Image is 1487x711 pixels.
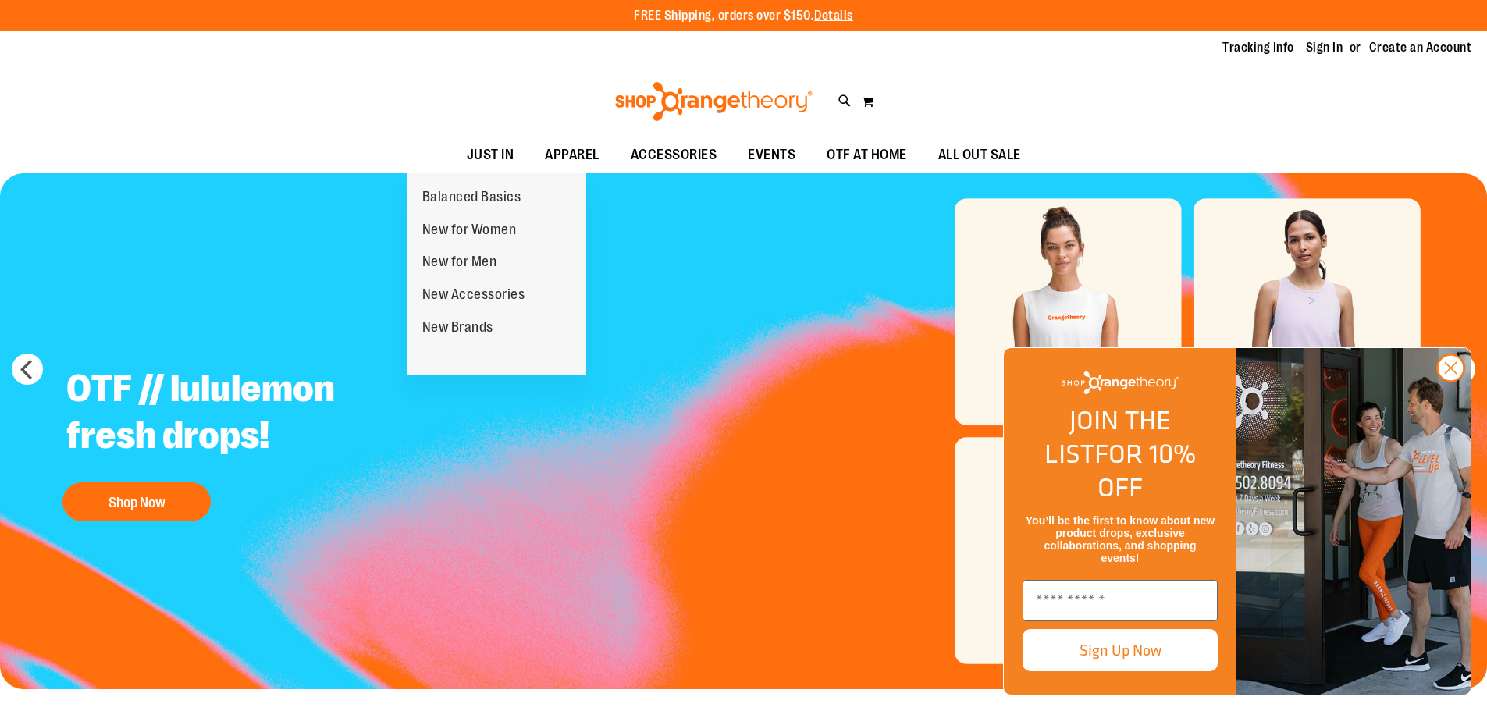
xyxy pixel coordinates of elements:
[1369,39,1472,56] a: Create an Account
[1094,434,1196,507] span: FOR 10% OFF
[1023,629,1218,671] button: Sign Up Now
[1023,580,1218,621] input: Enter email
[1236,348,1471,695] img: Shop Orangtheory
[1044,400,1171,473] span: JOIN THE LIST
[1222,39,1294,56] a: Tracking Info
[987,332,1487,711] div: FLYOUT Form
[613,82,815,121] img: Shop Orangetheory
[422,286,525,306] span: New Accessories
[467,137,514,172] span: JUST IN
[55,354,443,475] h2: OTF // lululemon fresh drops!
[748,137,795,172] span: EVENTS
[422,222,517,241] span: New for Women
[631,137,717,172] span: ACCESSORIES
[827,137,907,172] span: OTF AT HOME
[1062,371,1179,394] img: Shop Orangetheory
[1026,514,1215,564] span: You’ll be the first to know about new product drops, exclusive collaborations, and shopping events!
[634,7,853,25] p: FREE Shipping, orders over $150.
[938,137,1021,172] span: ALL OUT SALE
[422,254,497,273] span: New for Men
[12,354,43,385] button: prev
[814,9,853,23] a: Details
[422,189,521,208] span: Balanced Basics
[62,482,211,521] button: Shop Now
[545,137,599,172] span: APPAREL
[55,354,443,529] a: OTF // lululemon fresh drops! Shop Now
[1306,39,1343,56] a: Sign In
[1436,354,1465,382] button: Close dialog
[422,319,493,339] span: New Brands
